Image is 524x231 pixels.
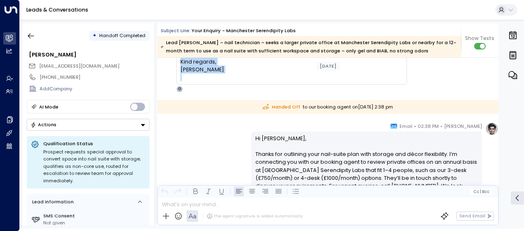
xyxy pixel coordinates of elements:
div: Lead Information [30,198,74,205]
span: Show Texts [465,35,494,42]
div: Button group with a nested menu [27,119,150,131]
div: Prospect requests special approval to convert space into nail suite with storage; qualifies as no... [43,148,145,185]
div: to our booking agent on [DATE] 2:38 pm [157,100,498,114]
div: The agent signature is added automatically [207,213,303,219]
div: Your enquiry - Manchester Serendipity Labs [192,27,296,34]
p: Qualification Status [43,140,145,147]
div: Not given [43,219,147,226]
div: Actions [30,122,56,127]
span: 02:38 PM [418,122,439,130]
span: [PERSON_NAME] [444,122,482,130]
label: SMS Consent [43,212,147,219]
div: [PERSON_NAME] [180,66,402,73]
button: Actions [27,119,150,131]
div: [PERSON_NAME] [29,51,149,59]
span: • [414,122,416,130]
div: Lead [PERSON_NAME] – nail technician – seeks a larger private office at Manchester Serendipity La... [161,38,457,55]
span: • [440,122,442,130]
div: AddCompany [40,85,149,92]
div: O [176,86,183,92]
div: • [93,30,96,42]
span: | [480,189,481,194]
img: profile-logo.png [485,122,498,135]
button: Redo [173,186,183,196]
div: [PHONE_NUMBER] [40,74,149,81]
p: Hi [PERSON_NAME], Thanks for outlining your nail-suite plan with storage and décor flexibility. I... [255,134,478,206]
span: Email [400,122,412,130]
span: Handoff Completed [99,32,145,39]
div: [DATE] [316,62,340,71]
span: [EMAIL_ADDRESS][DOMAIN_NAME] [39,63,119,69]
span: Subject Line: [161,27,191,34]
span: Cc Bcc [473,189,489,194]
div: AI Mode [39,103,58,111]
button: Cc|Bcc [470,189,492,195]
span: Handed Off [263,104,300,111]
a: Leads & Conversations [26,6,88,13]
button: Undo [160,186,170,196]
span: patricesinghcollins@icloud.com [39,63,119,70]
